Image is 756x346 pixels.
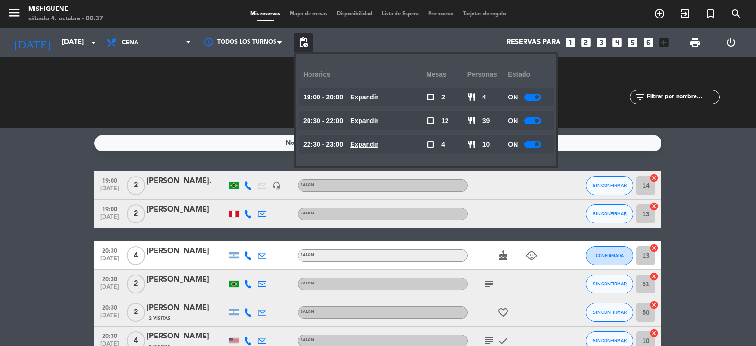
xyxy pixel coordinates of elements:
[98,330,121,341] span: 20:30
[301,183,314,187] span: SALON
[98,312,121,323] span: [DATE]
[7,32,57,53] i: [DATE]
[332,11,377,17] span: Disponibilidad
[730,8,742,19] i: search
[98,245,121,256] span: 20:30
[146,175,227,187] div: [PERSON_NAME].
[642,36,654,49] i: looks_6
[28,14,103,24] div: sábado 4. octubre - 00:37
[423,11,458,17] span: Pre-acceso
[127,204,145,223] span: 2
[7,6,21,20] i: menu
[508,139,518,150] span: ON
[98,273,121,284] span: 20:30
[301,338,314,342] span: SALON
[350,117,378,124] u: Expandir
[285,11,332,17] span: Mapa de mesas
[246,11,285,17] span: Mis reservas
[441,139,445,150] span: 4
[586,246,633,265] button: CONFIRMADA
[649,243,659,253] i: cancel
[654,8,665,19] i: add_circle_outline
[127,275,145,293] span: 2
[705,8,716,19] i: turned_in_not
[483,278,495,290] i: subject
[508,92,518,103] span: ON
[635,91,646,103] i: filter_list
[301,310,314,314] span: SALON
[301,282,314,285] span: SALON
[426,62,467,88] div: Mesas
[649,328,659,338] i: cancel
[98,203,121,214] span: 19:00
[88,37,99,48] i: arrow_drop_down
[127,303,145,322] span: 2
[146,330,227,343] div: [PERSON_NAME]
[649,173,659,183] i: cancel
[564,36,576,49] i: looks_one
[441,92,445,103] span: 2
[713,28,749,57] div: LOG OUT
[586,176,633,195] button: SIN CONFIRMAR
[149,315,171,322] span: 2 Visitas
[303,92,343,103] span: 19:00 - 20:00
[377,11,423,17] span: Lista de Espera
[649,202,659,211] i: cancel
[646,92,719,102] input: Filtrar por nombre...
[285,138,471,149] div: No hay notas para este servicio. Haz clic para agregar una
[498,250,509,261] i: cake
[98,284,121,295] span: [DATE]
[127,176,145,195] span: 2
[467,62,508,88] div: personas
[593,281,627,286] span: SIN CONFIRMAR
[303,115,343,126] span: 20:30 - 22:00
[298,37,309,48] span: pending_actions
[679,8,691,19] i: exit_to_app
[498,307,509,318] i: favorite_border
[689,37,701,48] span: print
[611,36,623,49] i: looks_4
[98,214,121,225] span: [DATE]
[593,310,627,315] span: SIN CONFIRMAR
[301,253,314,257] span: SALON
[507,38,561,47] span: Reservas para
[426,93,435,101] span: check_box_outline_blank
[482,92,486,103] span: 4
[301,212,314,215] span: SALON
[596,253,624,258] span: CONFIRMADA
[146,274,227,286] div: [PERSON_NAME]
[586,303,633,322] button: SIN CONFIRMAR
[586,275,633,293] button: SIN CONFIRMAR
[586,204,633,223] button: SIN CONFIRMAR
[98,175,121,186] span: 19:00
[146,204,227,216] div: [PERSON_NAME]
[303,62,426,88] div: Horarios
[649,300,659,310] i: cancel
[98,302,121,312] span: 20:30
[482,139,490,150] span: 10
[508,115,518,126] span: ON
[303,139,343,150] span: 22:30 - 23:00
[593,211,627,216] span: SIN CONFIRMAR
[146,302,227,314] div: [PERSON_NAME]
[595,36,608,49] i: looks_3
[458,11,511,17] span: Tarjetas de regalo
[426,140,435,149] span: check_box_outline_blank
[122,39,138,46] span: Cena
[7,6,21,23] button: menu
[350,93,378,101] u: Expandir
[725,37,737,48] i: power_settings_new
[593,183,627,188] span: SIN CONFIRMAR
[526,250,537,261] i: child_care
[467,140,476,149] span: restaurant
[272,181,281,190] i: headset_mic
[580,36,592,49] i: looks_two
[98,256,121,266] span: [DATE]
[467,93,476,101] span: restaurant
[28,5,103,14] div: Mishiguene
[508,62,549,88] div: Estado
[482,115,490,126] span: 39
[649,272,659,281] i: cancel
[627,36,639,49] i: looks_5
[593,338,627,343] span: SIN CONFIRMAR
